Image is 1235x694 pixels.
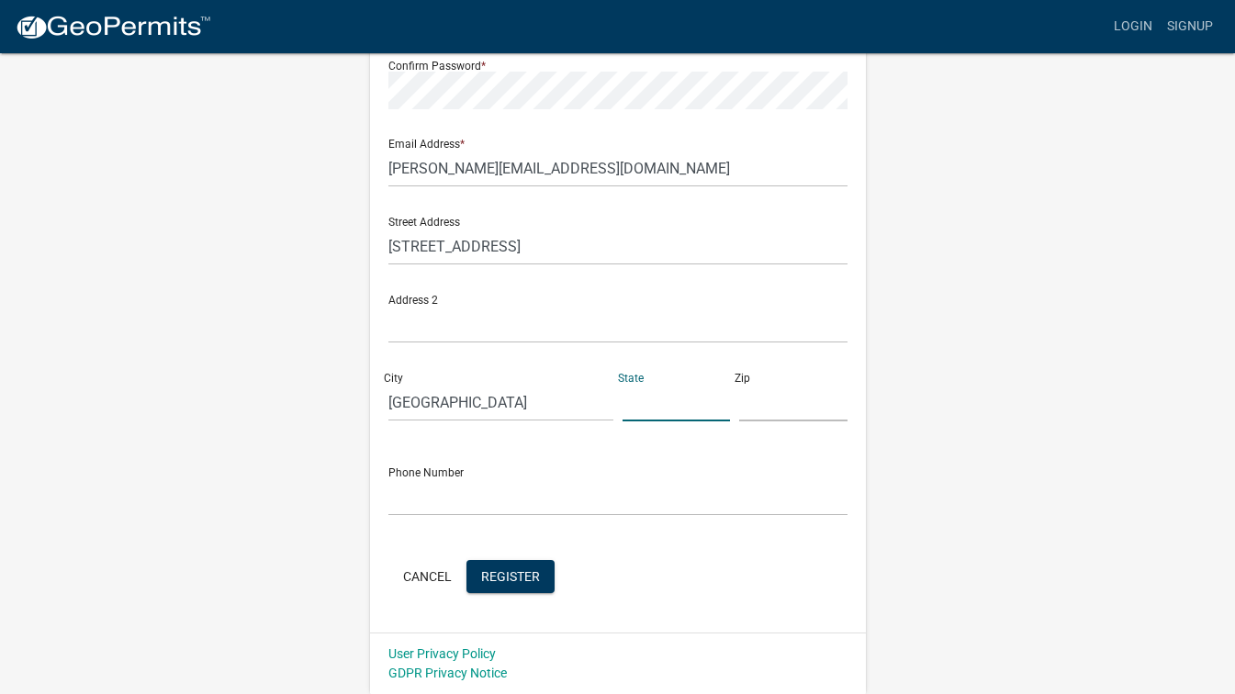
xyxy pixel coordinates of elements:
a: GDPR Privacy Notice [388,666,507,680]
span: Register [481,568,540,583]
button: Register [466,560,555,593]
a: Signup [1160,9,1220,44]
a: User Privacy Policy [388,646,496,661]
button: Cancel [388,560,466,593]
a: Login [1106,9,1160,44]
